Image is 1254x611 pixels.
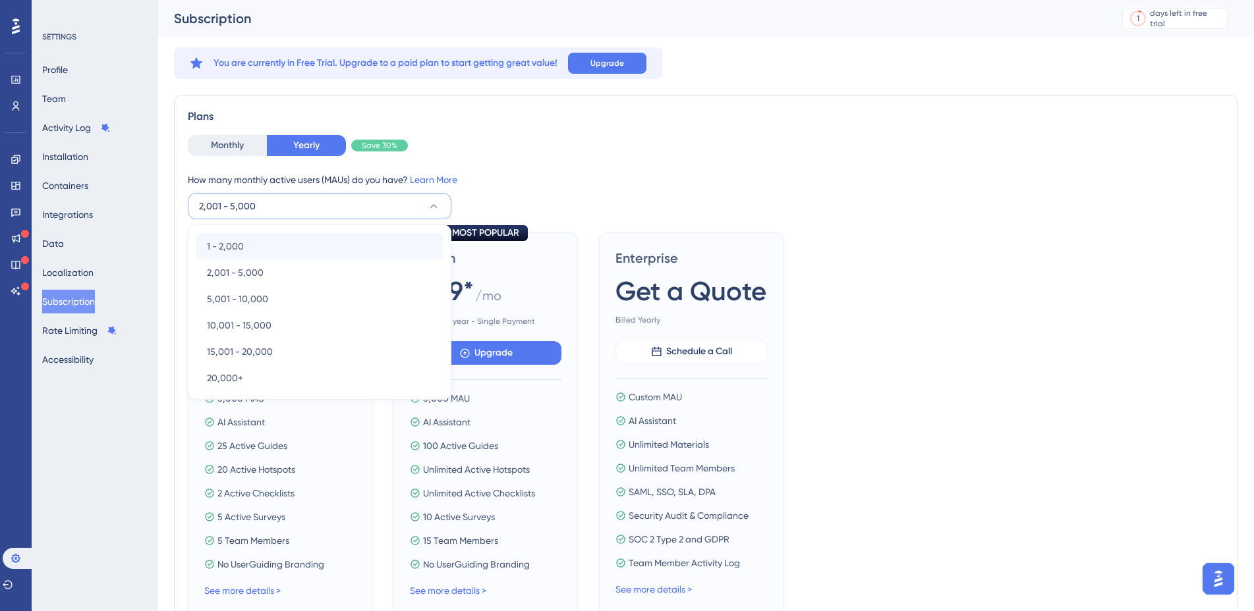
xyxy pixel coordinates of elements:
[217,414,265,430] span: AI Assistant
[207,291,268,307] span: 5,001 - 10,000
[217,485,295,501] span: 2 Active Checklists
[629,555,740,571] span: Team Member Activity Log
[217,509,285,525] span: 5 Active Surveys
[362,140,397,151] span: Save 30%
[42,145,88,169] button: Installation
[196,312,443,338] button: 10,001 - 15,000
[207,317,271,333] span: 10,001 - 15,000
[42,116,111,140] button: Activity Log
[207,265,264,280] span: 2,001 - 5,000
[475,286,501,311] span: / mo
[42,87,66,111] button: Team
[188,193,451,219] button: 2,001 - 5,000
[42,232,64,255] button: Data
[629,484,716,500] span: SAML, SSO, SLA, DPA
[42,348,94,371] button: Accessibility
[1199,559,1238,598] iframe: UserGuiding AI Assistant Launcher
[196,286,443,312] button: 5,001 - 10,000
[423,533,498,548] span: 15 Team Members
[629,437,709,452] span: Unlimited Materials
[207,344,273,359] span: 15,001 - 20,000
[42,319,117,342] button: Rate Limiting
[188,109,1224,124] div: Plans
[615,584,692,595] a: See more details >
[1137,13,1139,24] div: 1
[42,261,94,284] button: Localization
[423,509,495,525] span: 10 Active Surveys
[615,249,767,267] span: Enterprise
[423,485,535,501] span: Unlimited Active Checklists
[42,32,149,42] div: SETTINGS
[217,462,295,477] span: 20 Active Hotspots
[615,340,767,363] button: Schedule a Call
[42,174,88,198] button: Containers
[174,9,1089,28] div: Subscription
[42,203,93,226] button: Integrations
[629,508,749,523] span: Security Audit & Compliance
[217,438,287,454] span: 25 Active Guides
[196,365,443,391] button: 20,000+
[1150,8,1223,29] div: days left in free trial
[199,198,256,214] span: 2,001 - 5,000
[568,53,646,74] button: Upgrade
[214,55,557,71] span: You are currently in Free Trial. Upgrade to a paid plan to start getting great value!
[423,414,470,430] span: AI Assistant
[42,290,95,313] button: Subscription
[188,172,1224,188] div: How many monthly active users (MAUs) do you have?
[204,585,281,596] a: See more details >
[443,225,528,241] div: MOST POPULAR
[629,460,735,476] span: Unlimited Team Members
[207,238,244,254] span: 1 - 2,000
[629,389,682,405] span: Custom MAU
[217,556,324,572] span: No UserGuiding Branding
[410,174,457,185] a: Learn More
[267,135,346,156] button: Yearly
[410,316,561,327] span: One year - Single Payment
[207,370,243,386] span: 20,000+
[196,233,443,259] button: 1 - 2,000
[615,273,766,309] span: Get a Quote
[615,315,767,325] span: Billed Yearly
[196,338,443,365] button: 15,001 - 20,000
[423,462,530,477] span: Unlimited Active Hotspots
[629,413,676,429] span: AI Assistant
[217,533,289,548] span: 5 Team Members
[590,58,624,68] span: Upgrade
[410,585,486,596] a: See more details >
[410,341,561,365] button: Upgrade
[410,249,561,267] span: Growth
[423,556,530,572] span: No UserGuiding Branding
[188,135,267,156] button: Monthly
[423,438,498,454] span: 100 Active Guides
[666,344,732,359] span: Schedule a Call
[474,345,513,361] span: Upgrade
[42,58,68,82] button: Profile
[196,259,443,286] button: 2,001 - 5,000
[629,531,729,547] span: SOC 2 Type 2 and GDPR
